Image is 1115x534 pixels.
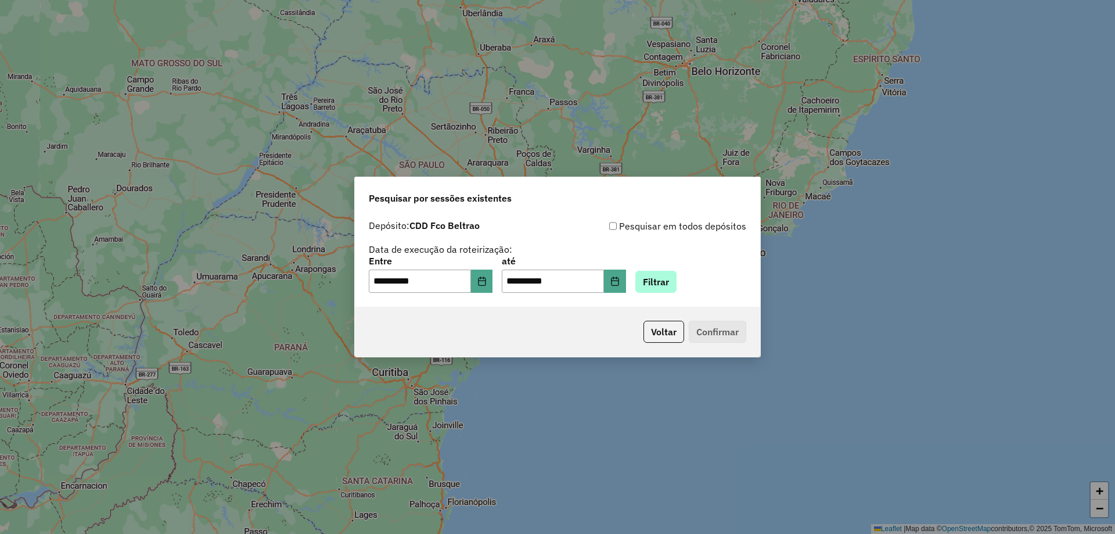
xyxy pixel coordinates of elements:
button: Voltar [643,321,684,343]
label: até [502,254,625,268]
label: Entre [369,254,492,268]
strong: CDD Fco Beltrao [409,220,480,231]
button: Choose Date [604,270,626,293]
label: Data de execução da roteirização: [369,242,512,256]
div: Pesquisar em todos depósitos [557,219,746,233]
button: Filtrar [635,271,677,293]
span: Pesquisar por sessões existentes [369,191,512,205]
label: Depósito: [369,218,480,232]
button: Choose Date [471,270,493,293]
